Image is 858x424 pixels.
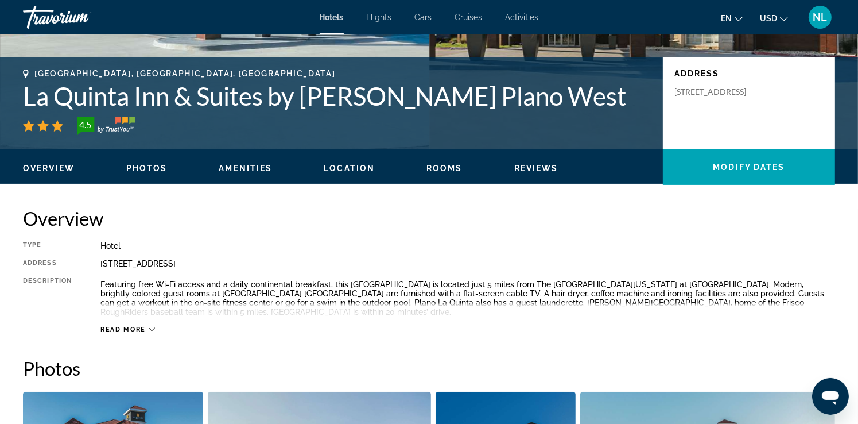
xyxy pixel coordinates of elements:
[23,207,835,230] h2: Overview
[805,5,835,29] button: User Menu
[324,163,375,174] button: Location
[100,326,146,333] span: Read more
[100,259,835,268] div: [STREET_ADDRESS]
[77,117,135,135] img: TrustYou guest rating badge
[813,11,828,23] span: NL
[100,325,155,334] button: Read more
[23,259,72,268] div: Address
[23,241,72,250] div: Type
[219,164,272,173] span: Amenities
[23,81,651,111] h1: La Quinta Inn & Suites by [PERSON_NAME] Plano West
[367,13,392,22] a: Flights
[324,164,375,173] span: Location
[455,13,483,22] a: Cruises
[100,280,835,317] p: Featuring free Wi-Fi access and a daily continental breakfast, this [GEOGRAPHIC_DATA] is located ...
[320,13,344,22] a: Hotels
[760,10,788,26] button: Change currency
[126,163,168,174] button: Photos
[426,163,463,174] button: Rooms
[721,10,743,26] button: Change language
[23,277,72,319] div: Description
[506,13,539,22] a: Activities
[721,14,732,23] span: en
[514,163,558,174] button: Reviews
[760,14,777,23] span: USD
[100,241,835,250] div: Hotel
[426,164,463,173] span: Rooms
[23,163,75,174] button: Overview
[74,118,97,132] div: 4.5
[126,164,168,173] span: Photos
[23,164,75,173] span: Overview
[674,69,824,78] p: Address
[23,2,138,32] a: Travorium
[674,87,766,97] p: [STREET_ADDRESS]
[713,163,785,172] span: Modify Dates
[812,378,849,415] iframe: Button to launch messaging window
[23,357,835,380] h2: Photos
[219,163,272,174] button: Amenities
[415,13,432,22] a: Cars
[34,69,335,78] span: [GEOGRAPHIC_DATA], [GEOGRAPHIC_DATA], [GEOGRAPHIC_DATA]
[663,149,835,185] button: Modify Dates
[514,164,558,173] span: Reviews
